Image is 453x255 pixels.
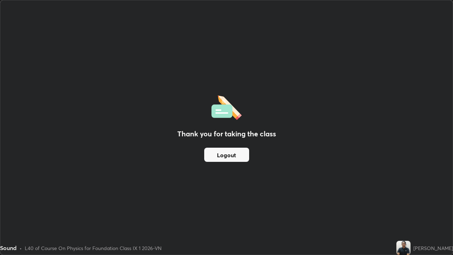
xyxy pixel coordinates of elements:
div: L40 of Course On Physics for Foundation Class IX 1 2026-VN [25,244,162,252]
img: 4fc8fb9b56d647e28bc3800bbacc216d.jpg [396,241,411,255]
div: [PERSON_NAME] [413,244,453,252]
button: Logout [204,148,249,162]
div: • [19,244,22,252]
img: offlineFeedback.1438e8b3.svg [211,93,242,120]
h2: Thank you for taking the class [177,129,276,139]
